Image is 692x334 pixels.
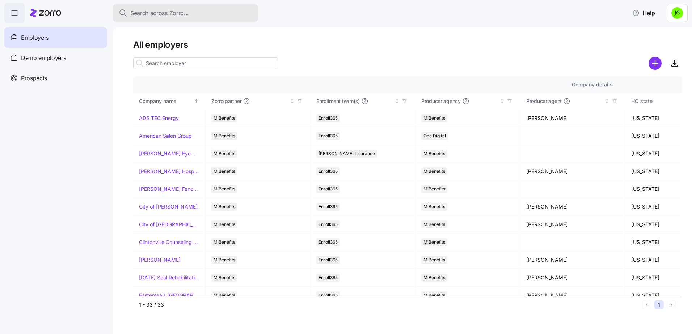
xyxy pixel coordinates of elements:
span: Enroll365 [318,185,338,193]
span: MiBenefits [214,114,235,122]
a: [PERSON_NAME] Fence Company [139,185,199,193]
span: [PERSON_NAME] Insurance [318,150,375,158]
span: Help [632,9,655,17]
span: MiBenefits [423,220,445,228]
span: Enroll365 [318,256,338,264]
span: MiBenefits [423,185,445,193]
a: Employers [4,27,107,48]
span: MiBenefits [423,238,445,246]
span: MiBenefits [214,203,235,211]
a: [PERSON_NAME] [139,256,181,264]
span: MiBenefits [423,167,445,175]
span: One Digital [423,132,446,140]
span: Enroll365 [318,203,338,211]
a: Clintonville Counseling and Wellness [139,239,199,246]
span: MiBenefits [214,132,235,140]
span: MiBenefits [214,291,235,299]
span: MiBenefits [423,203,445,211]
svg: add icon [649,57,662,70]
td: [PERSON_NAME] [520,269,625,287]
span: Prospects [21,74,47,83]
a: American Salon Group [139,132,192,140]
span: MiBenefits [423,274,445,282]
span: Zorro partner [211,98,241,105]
th: Producer agentNot sorted [520,93,625,110]
span: Producer agent [526,98,562,105]
a: Prospects [4,68,107,88]
span: Enroll365 [318,167,338,175]
button: 1 [654,300,664,309]
div: Not sorted [499,99,505,104]
div: Company name [139,97,193,105]
span: Enroll365 [318,220,338,228]
span: MiBenefits [423,291,445,299]
div: Not sorted [290,99,295,104]
th: Zorro partnerNot sorted [206,93,311,110]
h1: All employers [133,39,682,50]
td: [PERSON_NAME] [520,251,625,269]
a: Demo employers [4,48,107,68]
span: Search across Zorro... [130,9,189,18]
a: [PERSON_NAME] Eye Associates [139,150,199,157]
span: MiBenefits [214,167,235,175]
span: Enroll365 [318,291,338,299]
button: Next page [667,300,676,309]
a: Easterseals [GEOGRAPHIC_DATA] & [GEOGRAPHIC_DATA][US_STATE] [139,292,199,299]
div: Not sorted [394,99,400,104]
td: [PERSON_NAME] [520,163,625,180]
span: MiBenefits [214,256,235,264]
span: Enroll365 [318,132,338,140]
td: [PERSON_NAME] [520,110,625,127]
div: Sorted ascending [194,99,199,104]
a: [DATE] Seal Rehabilitation Center of [GEOGRAPHIC_DATA] [139,274,199,281]
span: MiBenefits [214,150,235,158]
th: Company nameSorted ascending [133,93,206,110]
span: Producer agency [421,98,461,105]
div: Not sorted [604,99,609,104]
span: MiBenefits [214,185,235,193]
span: MiBenefits [423,114,445,122]
span: MiBenefits [214,274,235,282]
span: MiBenefits [423,256,445,264]
span: MiBenefits [214,238,235,246]
td: [PERSON_NAME] [520,287,625,304]
div: 1 - 33 / 33 [139,301,639,308]
button: Search across Zorro... [113,4,258,22]
span: Enrollment team(s) [316,98,360,105]
span: Enroll365 [318,238,338,246]
td: [PERSON_NAME] [520,198,625,216]
td: [PERSON_NAME] [520,216,625,234]
span: Demo employers [21,53,66,63]
span: Employers [21,33,49,42]
span: Enroll365 [318,274,338,282]
th: Producer agencyNot sorted [415,93,520,110]
img: a4774ed6021b6d0ef619099e609a7ec5 [671,7,683,19]
a: City of [PERSON_NAME] [139,203,198,210]
span: MiBenefits [214,220,235,228]
input: Search employer [133,57,278,69]
button: Previous page [642,300,651,309]
a: City of [GEOGRAPHIC_DATA] [139,221,199,228]
a: [PERSON_NAME] Hospitality [139,168,199,175]
a: ADS TEC Energy [139,115,179,122]
button: Help [626,6,661,20]
th: Enrollment team(s)Not sorted [311,93,415,110]
span: Enroll365 [318,114,338,122]
span: MiBenefits [423,150,445,158]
